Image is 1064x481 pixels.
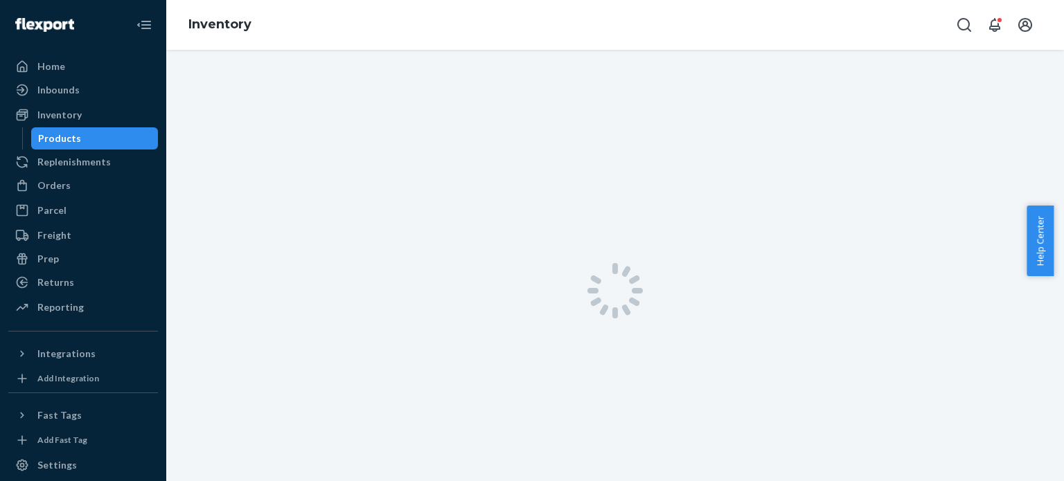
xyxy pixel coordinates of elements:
[981,11,1009,39] button: Open notifications
[8,104,158,126] a: Inventory
[1027,206,1054,276] button: Help Center
[8,271,158,293] a: Returns
[15,18,74,32] img: Flexport logo
[37,203,66,217] div: Parcel
[37,179,71,192] div: Orders
[950,11,978,39] button: Open Search Box
[38,131,81,145] div: Products
[8,432,158,448] a: Add Fast Tag
[8,343,158,365] button: Integrations
[8,296,158,318] a: Reporting
[37,347,96,361] div: Integrations
[8,79,158,101] a: Inbounds
[37,155,111,169] div: Replenishments
[130,11,158,39] button: Close Navigation
[8,224,158,246] a: Freight
[8,404,158,426] button: Fast Tags
[37,60,65,73] div: Home
[37,434,87,446] div: Add Fast Tag
[188,17,251,32] a: Inventory
[37,300,84,314] div: Reporting
[8,370,158,387] a: Add Integration
[37,83,80,97] div: Inbounds
[8,151,158,173] a: Replenishments
[8,248,158,270] a: Prep
[37,108,82,122] div: Inventory
[37,252,59,266] div: Prep
[8,454,158,476] a: Settings
[31,127,159,149] a: Products
[177,5,263,45] ol: breadcrumbs
[37,458,77,472] div: Settings
[8,174,158,197] a: Orders
[1011,11,1039,39] button: Open account menu
[37,228,71,242] div: Freight
[37,408,82,422] div: Fast Tags
[8,199,158,221] a: Parcel
[37,372,99,384] div: Add Integration
[37,275,74,289] div: Returns
[8,55,158,78] a: Home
